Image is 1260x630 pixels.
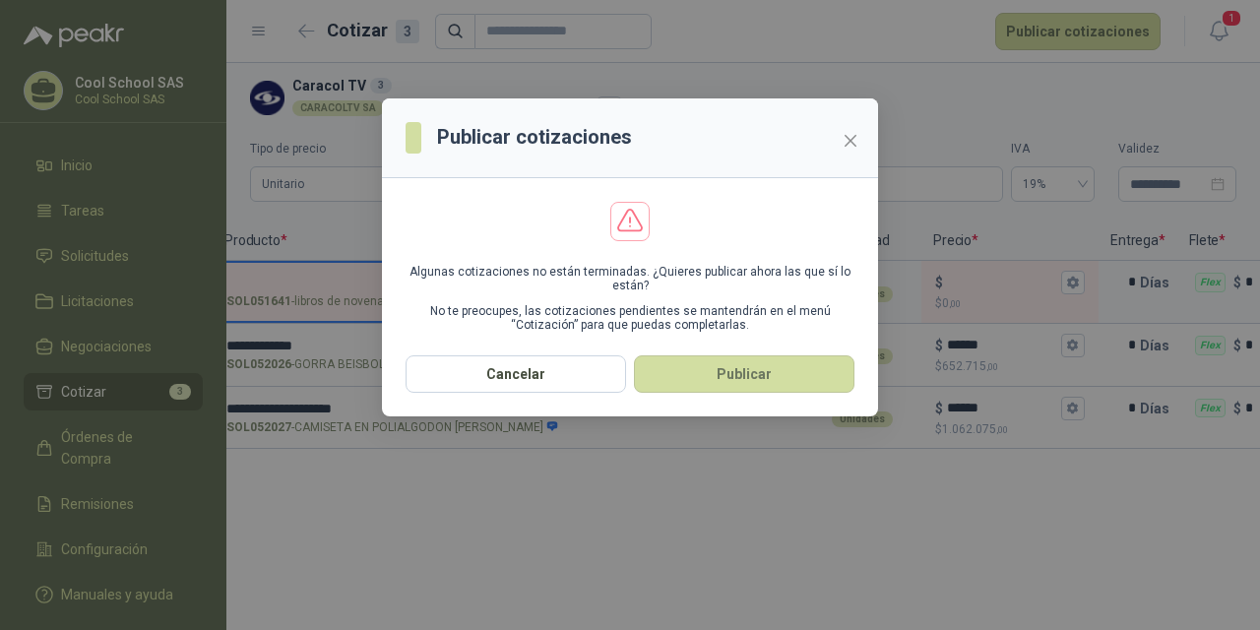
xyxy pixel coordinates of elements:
button: Publicar [634,355,854,393]
button: Cancelar [406,355,626,393]
button: Close [835,125,866,157]
span: close [843,133,858,149]
h3: Publicar cotizaciones [437,122,632,153]
p: Algunas cotizaciones no están terminadas. ¿Quieres publicar ahora las que sí lo están? [406,265,854,292]
p: No te preocupes, las cotizaciones pendientes se mantendrán en el menú “Cotización” para que pueda... [406,304,854,332]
